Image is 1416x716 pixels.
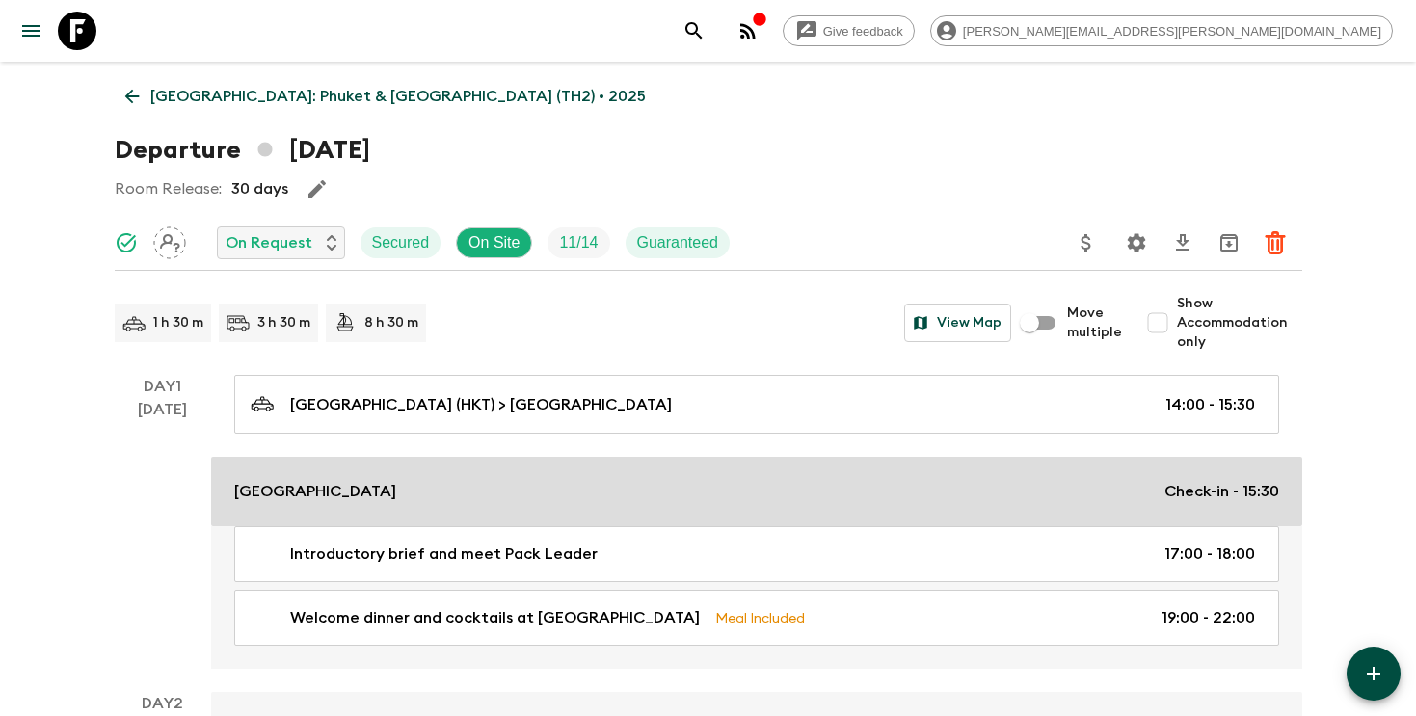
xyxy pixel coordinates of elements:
[211,457,1302,526] a: [GEOGRAPHIC_DATA]Check-in - 15:30
[234,526,1279,582] a: Introductory brief and meet Pack Leader17:00 - 18:00
[226,231,312,254] p: On Request
[115,177,222,200] p: Room Release:
[150,85,646,108] p: [GEOGRAPHIC_DATA]: Phuket & [GEOGRAPHIC_DATA] (TH2) • 2025
[930,15,1393,46] div: [PERSON_NAME][EMAIL_ADDRESS][PERSON_NAME][DOMAIN_NAME]
[231,177,288,200] p: 30 days
[234,480,396,503] p: [GEOGRAPHIC_DATA]
[361,227,441,258] div: Secured
[813,24,914,39] span: Give feedback
[12,12,50,50] button: menu
[115,77,656,116] a: [GEOGRAPHIC_DATA]: Phuket & [GEOGRAPHIC_DATA] (TH2) • 2025
[1163,224,1202,262] button: Download CSV
[1210,224,1248,262] button: Archive (Completed, Cancelled or Unsynced Departures only)
[290,543,598,566] p: Introductory brief and meet Pack Leader
[904,304,1011,342] button: View Map
[715,607,805,628] p: Meal Included
[783,15,915,46] a: Give feedback
[637,231,719,254] p: Guaranteed
[1067,304,1123,342] span: Move multiple
[153,313,203,332] p: 1 h 30 m
[675,12,713,50] button: search adventures
[1164,480,1279,503] p: Check-in - 15:30
[372,231,430,254] p: Secured
[1164,543,1255,566] p: 17:00 - 18:00
[1165,393,1255,416] p: 14:00 - 15:30
[138,398,187,669] div: [DATE]
[468,231,520,254] p: On Site
[1117,224,1156,262] button: Settings
[115,375,211,398] p: Day 1
[115,692,211,715] p: Day 2
[1177,294,1302,352] span: Show Accommodation only
[1067,224,1106,262] button: Update Price, Early Bird Discount and Costs
[364,313,418,332] p: 8 h 30 m
[559,231,598,254] p: 11 / 14
[153,232,186,248] span: Assign pack leader
[290,393,672,416] p: [GEOGRAPHIC_DATA] (HKT) > [GEOGRAPHIC_DATA]
[115,231,138,254] svg: Synced Successfully
[290,606,700,629] p: Welcome dinner and cocktails at [GEOGRAPHIC_DATA]
[234,590,1279,646] a: Welcome dinner and cocktails at [GEOGRAPHIC_DATA]Meal Included19:00 - 22:00
[952,24,1392,39] span: [PERSON_NAME][EMAIL_ADDRESS][PERSON_NAME][DOMAIN_NAME]
[548,227,609,258] div: Trip Fill
[234,375,1279,434] a: [GEOGRAPHIC_DATA] (HKT) > [GEOGRAPHIC_DATA]14:00 - 15:30
[456,227,532,258] div: On Site
[1256,224,1295,262] button: Delete
[257,313,310,332] p: 3 h 30 m
[115,131,370,170] h1: Departure [DATE]
[1162,606,1255,629] p: 19:00 - 22:00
